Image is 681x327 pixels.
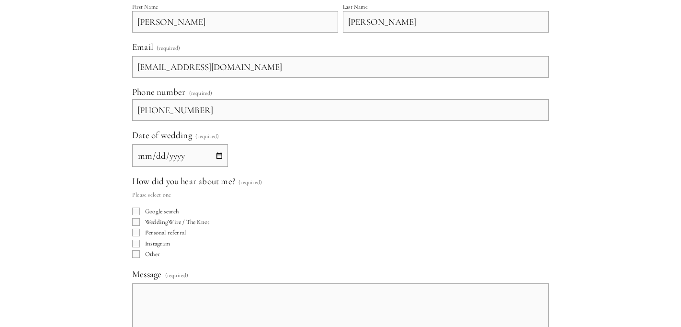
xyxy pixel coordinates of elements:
[132,129,192,140] span: Date of wedding
[132,218,140,226] input: WeddingWire / The Knot
[145,218,209,226] span: WeddingWire / The Knot
[132,86,185,97] span: Phone number
[145,229,186,236] span: Personal referral
[343,3,368,10] div: Last Name
[189,90,213,96] span: (required)
[195,130,219,142] span: (required)
[132,3,158,10] div: First Name
[132,175,235,187] span: How did you hear about me?
[132,229,140,236] input: Personal referral
[145,250,160,258] span: Other
[132,240,140,247] input: Instagram
[165,269,189,281] span: (required)
[132,188,262,201] p: Please select one
[145,240,170,247] span: Instagram
[132,41,153,52] span: Email
[157,42,180,54] span: (required)
[238,176,262,188] span: (required)
[132,208,140,215] input: Google search
[145,208,179,215] span: Google search
[132,269,161,280] span: Message
[132,250,140,258] input: Other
